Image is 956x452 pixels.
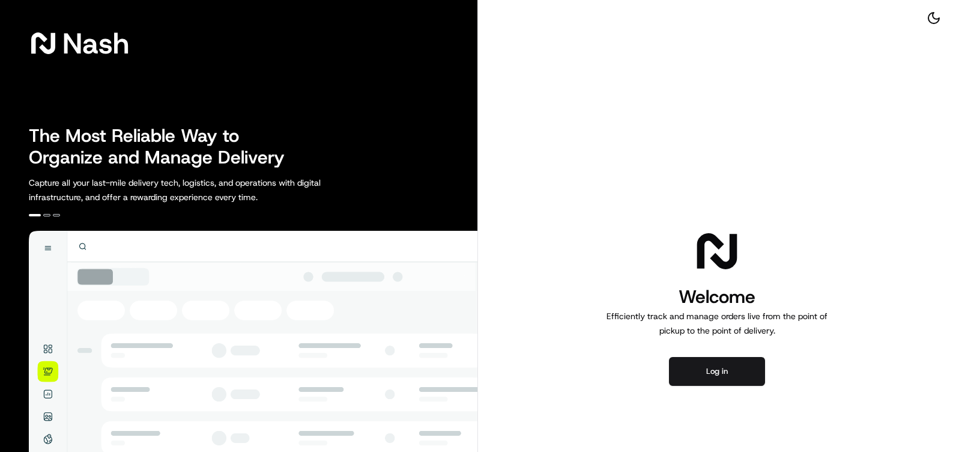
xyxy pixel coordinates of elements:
[62,31,129,55] span: Nash
[669,357,765,386] button: Log in
[29,125,298,168] h2: The Most Reliable Way to Organize and Manage Delivery
[29,176,375,204] p: Capture all your last-mile delivery tech, logistics, and operations with digital infrastructure, ...
[602,309,832,338] p: Efficiently track and manage orders live from the point of pickup to the point of delivery.
[602,285,832,309] h1: Welcome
